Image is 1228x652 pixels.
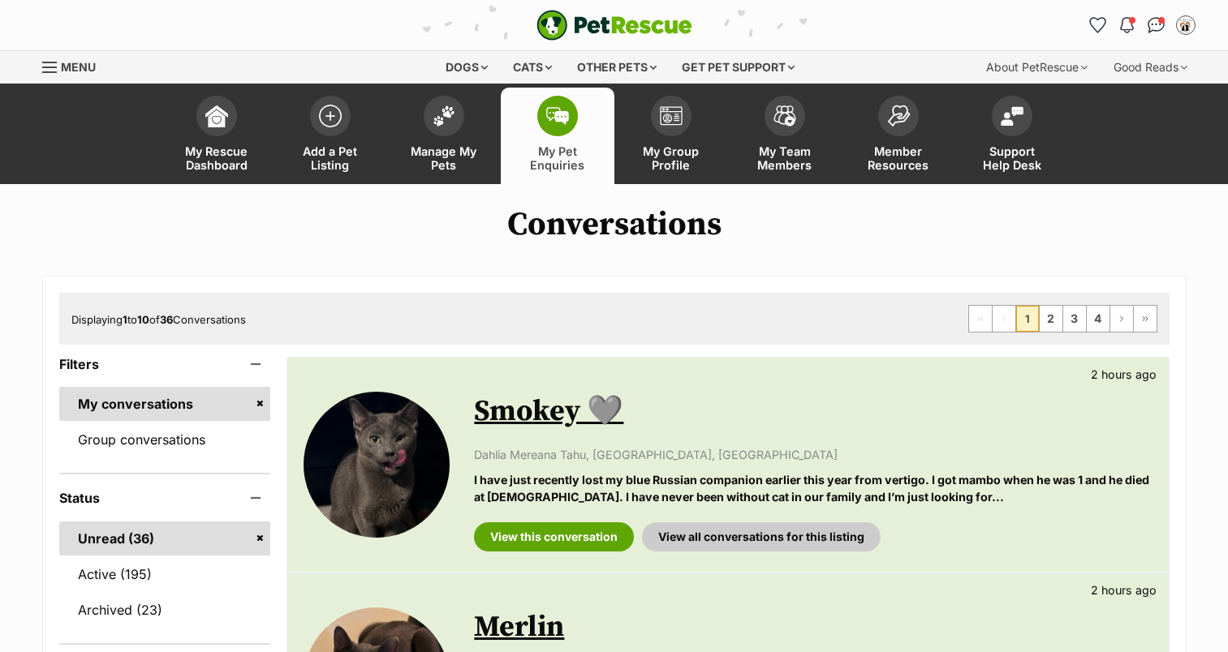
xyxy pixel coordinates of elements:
a: Manage My Pets [387,88,501,184]
a: Next page [1110,306,1133,332]
a: Smokey 🩶 [474,393,623,430]
img: logo-e224e6f780fb5917bec1dbf3a21bbac754714ae5b6737aabdf751b685950b380.svg [536,10,692,41]
strong: 1 [123,313,127,326]
img: Smokey 🩶 [304,392,450,538]
span: My Group Profile [635,144,708,172]
p: I have just recently lost my blue Russian companion earlier this year from vertigo. I got mambo w... [474,471,1152,506]
a: Last page [1134,306,1157,332]
img: pet-enquiries-icon-7e3ad2cf08bfb03b45e93fb7055b45f3efa6380592205ae92323e6603595dc1f.svg [546,107,569,125]
span: Displaying to of Conversations [71,313,246,326]
button: Notifications [1114,12,1140,38]
a: Member Resources [842,88,955,184]
a: Archived (23) [59,593,271,627]
p: 2 hours ago [1091,366,1157,383]
div: Good Reads [1102,51,1199,84]
span: Support Help Desk [976,144,1049,172]
img: dashboard-icon-eb2f2d2d3e046f16d808141f083e7271f6b2e854fb5c12c21221c1fb7104beca.svg [205,105,228,127]
button: My account [1173,12,1199,38]
img: Admin profile pic [1178,17,1194,33]
span: First page [969,306,992,332]
a: View all conversations for this listing [642,522,881,551]
a: My Team Members [728,88,842,184]
a: Page 2 [1040,306,1062,332]
div: Dogs [434,51,499,84]
p: Dahlia Mereana Tahu, [GEOGRAPHIC_DATA], [GEOGRAPHIC_DATA] [474,446,1152,463]
div: Get pet support [670,51,806,84]
span: Member Resources [862,144,935,172]
a: My conversations [59,387,271,421]
img: help-desk-icon-fdf02630f3aa405de69fd3d07c3f3aa587a6932b1a1747fa1d2bba05be0121f9.svg [1001,106,1023,126]
img: add-pet-listing-icon-0afa8454b4691262ce3f59096e99ab1cd57d4a30225e0717b998d2c9b9846f56.svg [319,105,342,127]
a: Page 4 [1087,306,1110,332]
a: Conversations [1144,12,1170,38]
img: member-resources-icon-8e73f808a243e03378d46382f2149f9095a855e16c252ad45f914b54edf8863c.svg [887,105,910,127]
a: Active (195) [59,557,271,591]
span: My Team Members [748,144,821,172]
a: Add a Pet Listing [274,88,387,184]
img: manage-my-pets-icon-02211641906a0b7f246fdf0571729dbe1e7629f14944591b6c1af311fb30b64b.svg [433,105,455,127]
span: Previous page [993,306,1015,332]
span: Manage My Pets [407,144,480,172]
img: group-profile-icon-3fa3cf56718a62981997c0bc7e787c4b2cf8bcc04b72c1350f741eb67cf2f40e.svg [660,106,683,126]
span: My Rescue Dashboard [180,144,253,172]
ul: Account quick links [1085,12,1199,38]
nav: Pagination [968,305,1157,332]
a: Support Help Desk [955,88,1069,184]
div: About PetRescue [975,51,1099,84]
a: Unread (36) [59,521,271,555]
a: PetRescue [536,10,692,41]
strong: 10 [137,313,149,326]
div: Other pets [566,51,668,84]
a: My Group Profile [614,88,728,184]
span: Add a Pet Listing [294,144,367,172]
header: Status [59,491,271,505]
p: 2 hours ago [1091,581,1157,598]
a: Page 3 [1063,306,1086,332]
a: Group conversations [59,423,271,457]
span: Page 1 [1016,306,1039,332]
header: Filters [59,357,271,371]
img: notifications-46538b983faf8c2785f20acdc204bb7945ddae34d4c08c2a6579f10ce5e182be.svg [1120,17,1133,33]
div: Cats [502,51,563,84]
a: Merlin [474,609,564,646]
a: View this conversation [474,522,634,551]
a: Favourites [1085,12,1111,38]
strong: 36 [160,313,173,326]
a: My Rescue Dashboard [160,88,274,184]
a: Menu [42,51,107,80]
a: My Pet Enquiries [501,88,614,184]
img: team-members-icon-5396bd8760b3fe7c0b43da4ab00e1e3bb1a5d9ba89233759b79545d2d3fc5d0d.svg [773,105,796,127]
span: My Pet Enquiries [521,144,594,172]
span: Menu [61,60,96,74]
img: chat-41dd97257d64d25036548639549fe6c8038ab92f7586957e7f3b1b290dea8141.svg [1148,17,1165,33]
